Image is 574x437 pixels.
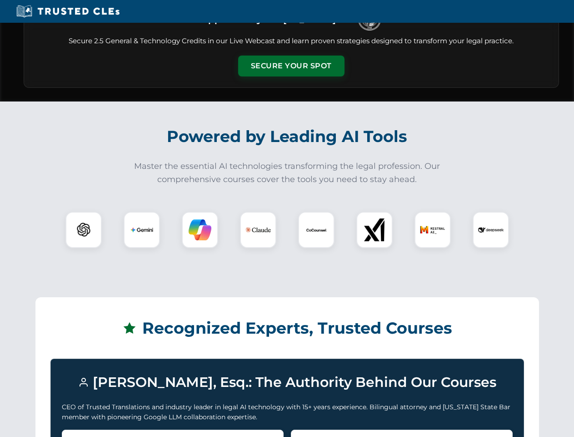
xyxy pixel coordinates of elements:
[65,212,102,248] div: ChatGPT
[182,212,218,248] div: Copilot
[238,56,344,76] button: Secure Your Spot
[356,212,393,248] div: xAI
[240,212,276,248] div: Claude
[414,212,451,248] div: Mistral AI
[478,217,504,243] img: DeepSeek Logo
[62,370,513,395] h3: [PERSON_NAME], Esq.: The Authority Behind Our Courses
[363,218,386,241] img: xAI Logo
[420,217,445,243] img: Mistral AI Logo
[473,212,509,248] div: DeepSeek
[124,212,160,248] div: Gemini
[130,218,153,241] img: Gemini Logo
[70,217,97,243] img: ChatGPT Logo
[35,121,539,152] h2: Powered by Leading AI Tools
[189,218,211,241] img: Copilot Logo
[305,218,328,241] img: CoCounsel Logo
[35,36,548,46] p: Secure 2.5 General & Technology Credits in our Live Webcast and learn proven strategies designed ...
[14,5,122,18] img: Trusted CLEs
[128,160,446,186] p: Master the essential AI technologies transforming the legal profession. Our comprehensive courses...
[245,217,271,243] img: Claude Logo
[298,212,334,248] div: CoCounsel
[50,312,524,344] h2: Recognized Experts, Trusted Courses
[62,402,513,422] p: CEO of Trusted Translations and industry leader in legal AI technology with 15+ years experience....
